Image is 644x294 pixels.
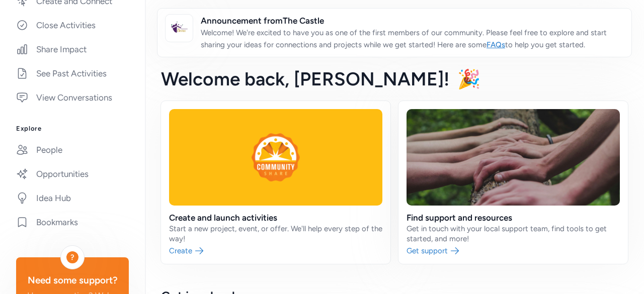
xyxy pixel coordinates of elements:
[16,125,129,133] h3: Explore
[8,86,137,109] a: View Conversations
[8,62,137,84] a: See Past Activities
[457,68,480,90] span: 🎉
[168,17,190,39] img: logo
[8,38,137,60] a: Share Impact
[201,15,623,27] span: Announcement from The Castle
[8,187,137,209] a: Idea Hub
[8,139,137,161] a: People
[161,68,449,90] span: Welcome back , [PERSON_NAME]!
[24,273,121,287] div: Need some support?
[8,163,137,185] a: Opportunities
[8,211,137,233] a: Bookmarks
[8,14,137,36] a: Close Activities
[201,27,623,51] p: Welcome! We're excited to have you as one of the first members of our community. Please feel free...
[66,251,78,263] div: ?
[487,40,505,49] a: FAQs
